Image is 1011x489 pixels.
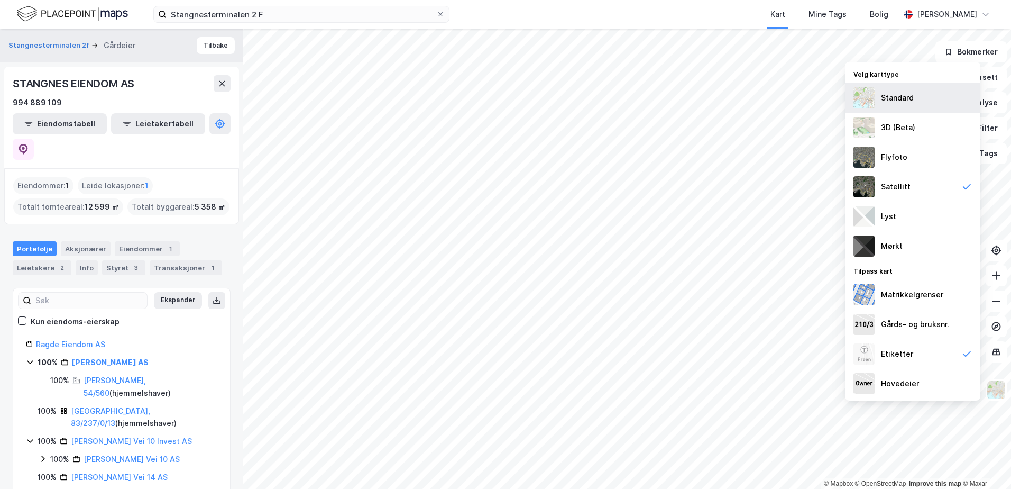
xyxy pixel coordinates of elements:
div: Eiendommer : [13,177,73,194]
a: Improve this map [909,480,961,487]
div: ( hjemmelshaver ) [84,374,217,400]
div: 100% [38,471,57,484]
div: 100% [38,435,57,448]
input: Søk [31,293,147,309]
div: Gårds- og bruksnr. [881,318,949,331]
div: Gårdeier [104,39,135,52]
a: [PERSON_NAME] AS [72,358,149,367]
div: Totalt byggareal : [127,198,229,215]
button: Tags [958,143,1007,164]
span: 5 358 ㎡ [195,201,225,213]
a: Mapbox [824,480,853,487]
div: Kart [770,8,785,21]
div: 100% [38,405,57,418]
img: Z [853,343,875,365]
img: cadastreBorders.cfe08de4b5ddd52a10de.jpeg [853,284,875,305]
div: Tilpass kart [845,261,980,280]
div: Info [76,260,98,275]
div: Transaksjoner [150,260,222,275]
div: Kun eiendoms-eierskap [31,315,120,328]
button: Tilbake [197,37,235,54]
div: Satellitt [881,180,911,193]
div: Aksjonærer [61,241,111,256]
img: logo.f888ab2527a4732fd821a326f86c7f29.svg [17,5,128,23]
div: 2 [57,262,67,273]
div: 3 [131,262,141,273]
button: Filter [956,117,1007,139]
div: [PERSON_NAME] [917,8,977,21]
div: 3D (Beta) [881,121,915,134]
a: [PERSON_NAME] Vei 14 AS [71,473,168,482]
img: luj3wr1y2y3+OchiMxRmMxRlscgabnMEmZ7DJGWxyBpucwSZnsMkZbHIGm5zBJmewyRlscgabnMEmZ7DJGWxyBpucwSZnsMkZ... [853,206,875,227]
div: Mine Tags [808,8,847,21]
div: Etiketter [881,348,913,360]
div: Velg karttype [845,64,980,83]
div: Flyfoto [881,151,907,164]
div: Standard [881,92,914,104]
button: Stangnesterminalen 2f [8,40,91,51]
div: STANGNES EIENDOM AS [13,75,136,92]
a: [PERSON_NAME], 54/560 [84,376,146,397]
img: cadastreKeys.547ab17ec502f5a4ef2b.jpeg [853,314,875,335]
div: 1 [165,243,176,254]
img: Z [853,117,875,138]
div: Matrikkelgrenser [881,288,943,301]
span: 1 [66,179,69,192]
iframe: Chat Widget [958,438,1011,489]
button: Leietakertabell [111,113,205,134]
img: Z [986,380,1006,400]
div: Mørkt [881,240,903,252]
input: Søk på adresse, matrikkel, gårdeiere, leietakere eller personer [167,6,436,22]
a: [GEOGRAPHIC_DATA], 83/237/0/13 [71,406,150,428]
div: Styret [102,260,145,275]
div: 994 889 109 [13,96,62,109]
span: 12 599 ㎡ [85,201,119,213]
a: Ragde Eiendom AS [36,340,105,349]
div: 1 [207,262,218,273]
img: nCdM7BzjoCAAAAAElFTkSuQmCC [853,236,875,257]
img: Z [853,87,875,108]
div: 100% [50,453,69,466]
div: Leietakere [13,260,71,275]
div: Totalt tomteareal : [13,198,123,215]
div: Hovedeier [881,377,919,390]
div: Lyst [881,210,896,223]
img: 9k= [853,176,875,197]
div: ( hjemmelshaver ) [71,405,217,430]
div: Eiendommer [115,241,180,256]
span: 1 [145,179,149,192]
button: Bokmerker [935,41,1007,62]
div: Portefølje [13,241,57,256]
img: Z [853,147,875,168]
div: Leide lokasjoner : [78,177,153,194]
a: OpenStreetMap [855,480,906,487]
div: Bolig [870,8,888,21]
div: 100% [50,374,69,387]
div: 100% [38,356,58,369]
a: [PERSON_NAME] Vei 10 Invest AS [71,437,192,446]
img: majorOwner.b5e170eddb5c04bfeeff.jpeg [853,373,875,394]
button: Ekspander [154,292,202,309]
a: [PERSON_NAME] Vei 10 AS [84,455,180,464]
button: Eiendomstabell [13,113,107,134]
